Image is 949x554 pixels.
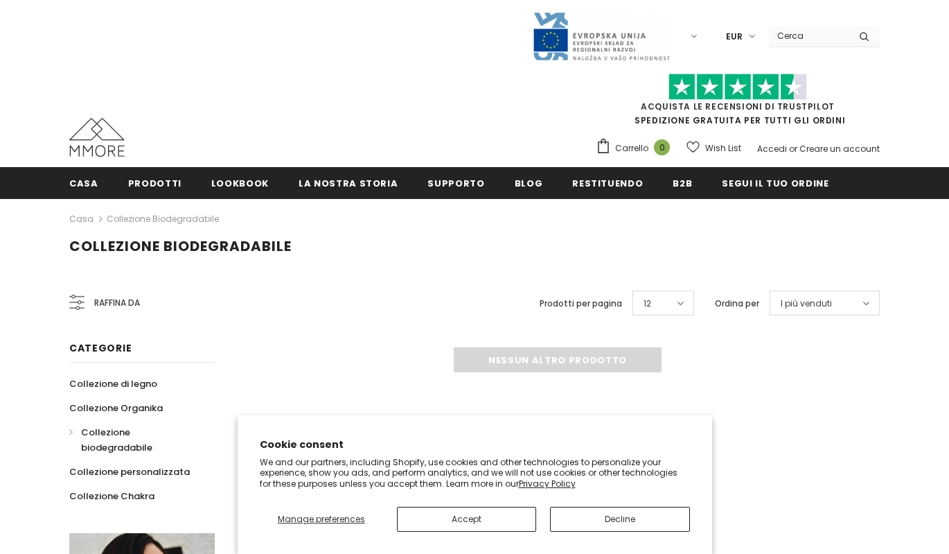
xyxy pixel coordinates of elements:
a: Lookbook [211,167,269,198]
a: Casa [69,211,94,227]
img: Fidati di Pilot Stars [668,73,807,101]
span: Prodotti [128,177,181,190]
a: Wish List [686,136,741,160]
a: Collezione personalizzata [69,460,190,484]
span: Collezione Chakra [69,490,154,503]
h2: Cookie consent [260,438,690,452]
span: Collezione biodegradabile [69,236,292,256]
a: Prodotti [128,167,181,198]
button: Manage preferences [259,507,383,532]
span: Collezione personalizzata [69,465,190,478]
a: supporto [427,167,484,198]
a: Privacy Policy [519,478,576,490]
button: Accept [397,507,536,532]
a: Carrello 0 [596,138,677,159]
label: Prodotti per pagina [540,297,622,311]
p: We and our partners, including Shopify, use cookies and other technologies to personalize your ex... [260,457,690,490]
img: Casi MMORE [69,118,125,157]
span: Wish List [705,141,741,155]
span: Restituendo [572,177,643,190]
span: Collezione di legno [69,377,157,390]
span: I più venduti [781,297,832,311]
span: Collezione Organika [69,401,163,415]
span: 0 [654,139,670,155]
a: Blog [515,167,543,198]
a: Collezione Chakra [69,484,154,508]
span: EUR [726,30,743,44]
a: Segui il tuo ordine [722,167,828,198]
span: Collezione biodegradabile [81,426,152,454]
span: SPEDIZIONE GRATUITA PER TUTTI GLI ORDINI [596,80,880,126]
label: Ordina per [715,297,759,311]
a: Casa [69,167,98,198]
a: Restituendo [572,167,643,198]
span: B2B [673,177,692,190]
span: supporto [427,177,484,190]
span: La nostra storia [299,177,398,190]
a: Collezione biodegradabile [107,213,219,225]
a: Acquista le recensioni di TrustPilot [641,101,835,112]
a: Collezione biodegradabile [69,420,199,460]
input: Search Site [769,26,849,46]
span: Segui il tuo ordine [722,177,828,190]
a: Creare un account [799,143,880,155]
a: B2B [673,167,692,198]
span: Carrello [615,141,648,155]
span: Lookbook [211,177,269,190]
a: La nostra storia [299,167,398,198]
img: Javni Razpis [532,11,671,62]
a: Collezione Organika [69,396,163,420]
span: Raffina da [94,295,140,311]
span: Categorie [69,341,132,355]
span: or [789,143,797,155]
a: Accedi [757,143,787,155]
span: 12 [644,297,651,311]
span: Blog [515,177,543,190]
span: Manage preferences [278,513,365,525]
a: Collezione di legno [69,372,157,396]
a: Javni Razpis [532,30,671,42]
button: Decline [550,507,689,532]
span: Casa [69,177,98,190]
